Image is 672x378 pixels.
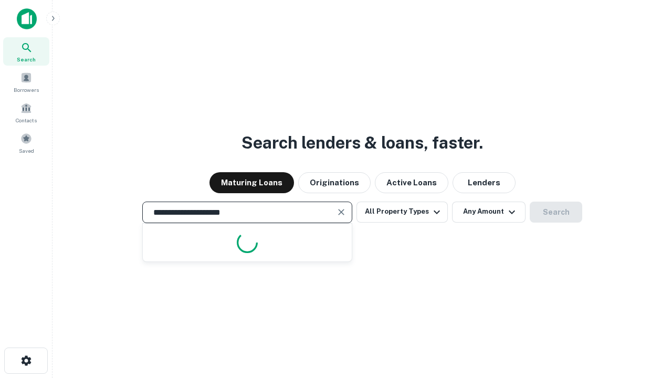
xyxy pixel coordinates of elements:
[452,202,526,223] button: Any Amount
[14,86,39,94] span: Borrowers
[19,146,34,155] span: Saved
[17,55,36,64] span: Search
[3,98,49,127] a: Contacts
[3,68,49,96] a: Borrowers
[16,116,37,124] span: Contacts
[298,172,371,193] button: Originations
[356,202,448,223] button: All Property Types
[375,172,448,193] button: Active Loans
[17,8,37,29] img: capitalize-icon.png
[334,205,349,219] button: Clear
[453,172,516,193] button: Lenders
[619,294,672,344] iframe: Chat Widget
[3,129,49,157] a: Saved
[3,37,49,66] a: Search
[241,130,483,155] h3: Search lenders & loans, faster.
[209,172,294,193] button: Maturing Loans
